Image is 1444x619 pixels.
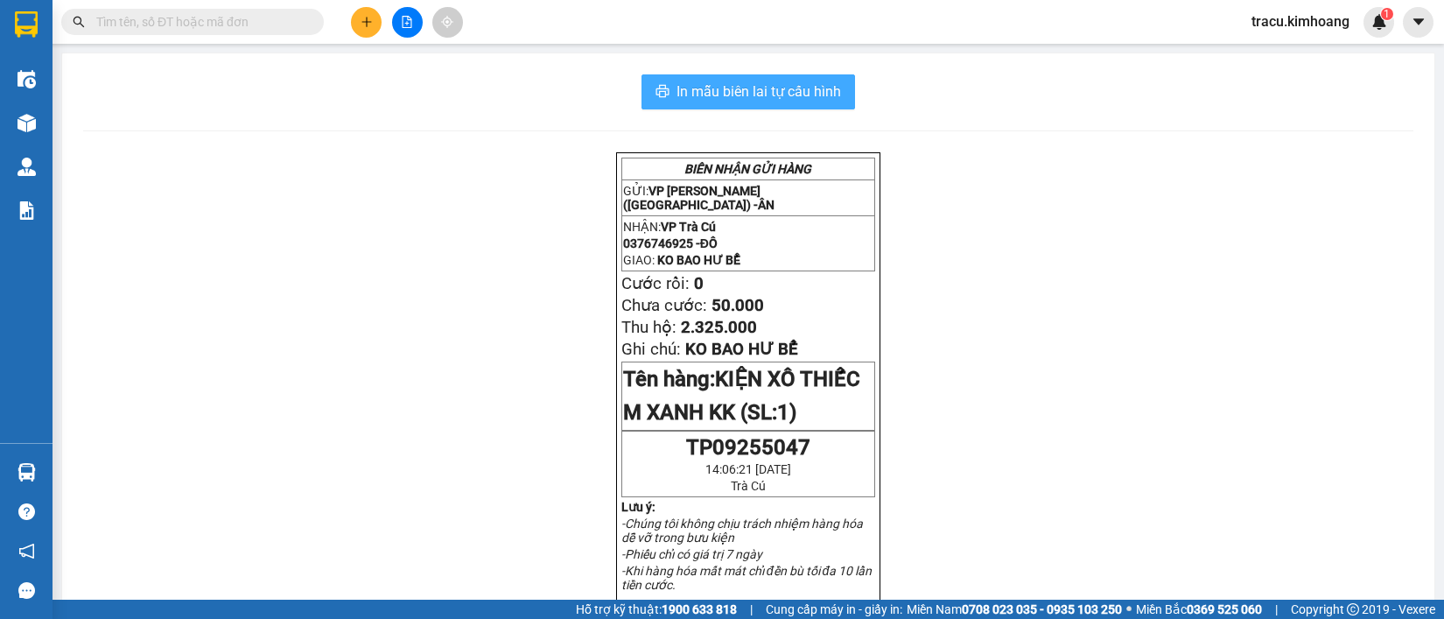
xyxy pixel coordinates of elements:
span: | [1275,600,1278,619]
strong: BIÊN NHẬN GỬI HÀNG [684,162,811,176]
span: 1 [1384,8,1390,20]
span: Ghi chú: [621,340,681,359]
span: search [73,16,85,28]
span: printer [655,84,669,101]
span: aim [441,16,453,28]
span: Thu hộ: [621,318,676,337]
span: message [18,582,35,599]
span: KIỆN XÔ THIẾC M XANH KK (SL: [623,367,860,425]
span: Trà Cú [731,479,766,493]
span: 50.000 [711,296,764,315]
img: warehouse-icon [18,70,36,88]
span: Miền Nam [907,600,1122,619]
span: KO BAO HƯ BỂ [657,253,740,267]
span: | [750,600,753,619]
span: notification [18,543,35,559]
span: Chưa cước: [621,296,707,315]
strong: Lưu ý: [621,500,655,514]
span: In mẫu biên lai tự cấu hình [676,81,841,102]
img: solution-icon [18,201,36,220]
span: copyright [1347,603,1359,615]
span: Cước rồi: [621,274,690,293]
p: NHẬN: [623,220,873,234]
span: 0376746925 - [623,236,718,250]
span: 0 [694,274,704,293]
button: printerIn mẫu biên lai tự cấu hình [641,74,855,109]
span: VP Trà Cú [661,220,716,234]
span: 1) [777,400,796,425]
span: TP09255047 [686,435,810,460]
em: -Chúng tôi không chịu trách nhiệm hàng hóa dễ vỡ trong bưu kiện [621,517,863,545]
button: caret-down [1403,7,1433,38]
img: warehouse-icon [18,158,36,176]
span: Hỗ trợ kỹ thuật: [576,600,737,619]
img: logo-vxr [15,11,38,38]
span: 14:06:21 [DATE] [705,462,791,476]
span: plus [361,16,373,28]
em: -Khi hàng hóa mất mát chỉ đền bù tối đa 10 lần tiền cước. [621,564,873,592]
strong: 1900 633 818 [662,602,737,616]
span: tracu.kimhoang [1237,11,1363,32]
p: GỬI: [623,184,873,212]
span: Miền Bắc [1136,600,1262,619]
span: GIAO: [623,253,740,267]
span: file-add [401,16,413,28]
img: warehouse-icon [18,114,36,132]
span: Cung cấp máy in - giấy in: [766,600,902,619]
img: warehouse-icon [18,463,36,482]
span: KO BAO HƯ BỂ [685,340,798,359]
span: VP [PERSON_NAME] ([GEOGRAPHIC_DATA]) - [623,184,775,212]
span: Tên hàng: [623,367,860,425]
strong: 0708 023 035 - 0935 103 250 [962,602,1122,616]
button: file-add [392,7,423,38]
span: 2.325.000 [681,318,757,337]
button: aim [432,7,463,38]
span: ÂN [758,198,775,212]
span: question-circle [18,503,35,520]
sup: 1 [1381,8,1393,20]
button: plus [351,7,382,38]
em: -Phiếu chỉ có giá trị 7 ngày [621,547,762,561]
strong: 0369 525 060 [1187,602,1262,616]
span: ĐÔ [700,236,718,250]
span: ⚪️ [1126,606,1132,613]
input: Tìm tên, số ĐT hoặc mã đơn [96,12,303,32]
span: caret-down [1411,14,1426,30]
img: icon-new-feature [1371,14,1387,30]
